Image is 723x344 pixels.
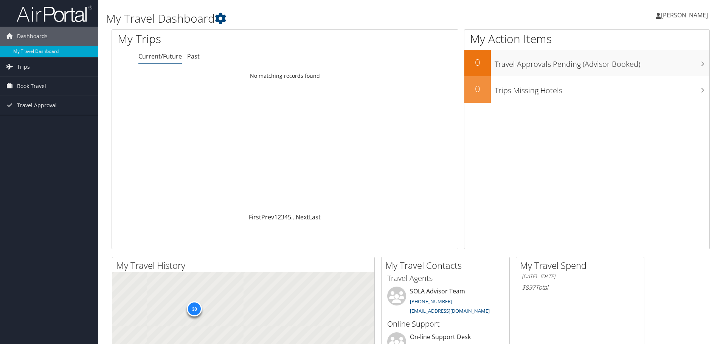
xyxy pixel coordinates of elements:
[522,283,535,292] span: $897
[522,283,638,292] h6: Total
[309,213,321,221] a: Last
[387,273,504,284] h3: Travel Agents
[187,301,202,316] div: 30
[187,52,200,60] a: Past
[281,213,284,221] a: 3
[385,259,509,272] h2: My Travel Contacts
[383,287,507,318] li: SOLA Advisor Team
[661,11,708,19] span: [PERSON_NAME]
[410,307,490,314] a: [EMAIL_ADDRESS][DOMAIN_NAME]
[138,52,182,60] a: Current/Future
[106,11,512,26] h1: My Travel Dashboard
[291,213,296,221] span: …
[464,82,491,95] h2: 0
[118,31,308,47] h1: My Trips
[410,298,452,305] a: [PHONE_NUMBER]
[17,27,48,46] span: Dashboards
[464,56,491,69] h2: 0
[112,69,458,83] td: No matching records found
[495,82,709,96] h3: Trips Missing Hotels
[17,77,46,96] span: Book Travel
[464,31,709,47] h1: My Action Items
[17,57,30,76] span: Trips
[464,76,709,103] a: 0Trips Missing Hotels
[387,319,504,329] h3: Online Support
[274,213,278,221] a: 1
[288,213,291,221] a: 5
[17,5,92,23] img: airportal-logo.png
[522,273,638,280] h6: [DATE] - [DATE]
[520,259,644,272] h2: My Travel Spend
[495,55,709,69] h3: Travel Approvals Pending (Advisor Booked)
[296,213,309,221] a: Next
[278,213,281,221] a: 2
[17,96,57,115] span: Travel Approval
[656,4,715,26] a: [PERSON_NAME]
[249,213,261,221] a: First
[116,259,374,272] h2: My Travel History
[284,213,288,221] a: 4
[261,213,274,221] a: Prev
[464,50,709,76] a: 0Travel Approvals Pending (Advisor Booked)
